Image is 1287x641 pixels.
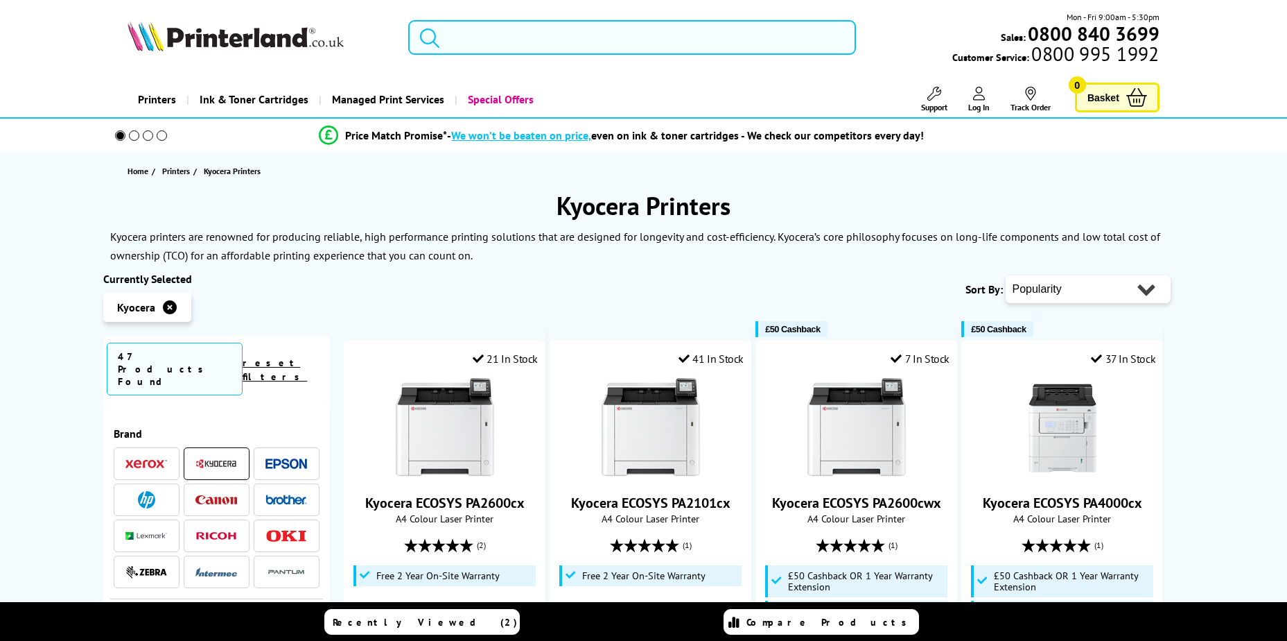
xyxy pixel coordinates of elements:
[96,123,1148,148] li: modal_Promise
[921,102,947,112] span: Support
[477,532,486,558] span: (2)
[1094,532,1103,558] span: (1)
[128,82,186,117] a: Printers
[265,530,307,542] img: OKI
[971,324,1026,334] span: £50 Cashback
[746,616,914,629] span: Compare Products
[678,352,744,366] div: 41 In Stock
[1010,469,1114,483] a: Kyocera ECOSYS PA4000cx
[128,164,152,178] a: Home
[243,357,307,383] a: reset filters
[1067,10,1159,24] span: Mon - Fri 9:00am - 5:30pm
[204,166,261,176] span: Kyocera Printers
[1069,76,1086,94] span: 0
[1001,31,1026,44] span: Sales:
[162,164,193,178] a: Printers
[582,570,706,581] span: Free 2 Year On-Site Warranty
[125,459,167,469] img: Xerox
[393,469,497,483] a: Kyocera ECOSYS PA2600cx
[195,563,237,581] a: Intermec
[765,324,820,334] span: £50 Cashback
[447,128,924,142] div: - even on ink & toner cartridges - We check our competitors every day!
[888,532,898,558] span: (1)
[921,87,947,112] a: Support
[265,491,307,508] a: Brother
[965,282,1003,296] span: Sort By:
[324,609,520,635] a: Recently Viewed (2)
[805,469,909,483] a: Kyocera ECOSYS PA2600cwx
[125,455,167,472] a: Xerox
[365,494,525,512] a: Kyocera ECOSYS PA2600cx
[724,609,919,635] a: Compare Products
[455,82,544,117] a: Special Offers
[200,82,308,117] span: Ink & Toner Cartridges
[473,352,538,366] div: 21 In Stock
[1091,352,1155,366] div: 37 In Stock
[983,494,1142,512] a: Kyocera ECOSYS PA4000cx
[162,164,190,178] span: Printers
[103,272,331,286] div: Currently Selected
[788,570,945,592] span: £50 Cashback OR 1 Year Warranty Extension
[451,128,591,142] span: We won’t be beaten on price,
[763,512,949,525] span: A4 Colour Laser Printer
[393,376,497,480] img: Kyocera ECOSYS PA2600cx
[110,230,1160,262] p: Kyocera printers are renowned for producing reliable, high performance printing solutions that ar...
[683,532,692,558] span: (1)
[107,343,243,395] span: 47 Products Found
[1028,21,1159,46] b: 0800 840 3699
[1087,88,1119,107] span: Basket
[1029,47,1159,60] span: 0800 995 1992
[138,491,155,508] img: HP
[265,459,307,469] img: Epson
[186,82,319,117] a: Ink & Toner Cartridges
[1026,27,1159,40] a: 0800 840 3699
[125,527,167,545] a: Lexmark
[265,564,307,581] img: Pantum
[195,459,237,469] img: Kyocera
[117,300,155,314] span: Kyocera
[125,491,167,508] a: HP
[265,495,307,504] img: Brother
[370,600,415,618] span: £279.08
[345,128,447,142] span: Price Match Promise*
[195,567,237,577] img: Intermec
[1010,87,1051,112] a: Track Order
[265,563,307,581] a: Pantum
[772,494,941,512] a: Kyocera ECOSYS PA2600cwx
[557,512,744,525] span: A4 Colour Laser Printer
[376,570,500,581] span: Free 2 Year On-Site Warranty
[128,21,390,54] a: Printerland Logo
[968,87,990,112] a: Log In
[125,565,167,579] img: Zebra
[968,102,990,112] span: Log In
[265,455,307,472] a: Epson
[319,82,455,117] a: Managed Print Services
[125,532,167,540] img: Lexmark
[952,47,1159,64] span: Customer Service:
[1075,83,1159,112] a: Basket 0
[599,469,703,483] a: Kyocera ECOSYS PA2101cx
[114,427,320,441] span: Brand
[571,494,730,512] a: Kyocera ECOSYS PA2101cx
[125,563,167,581] a: Zebra
[103,189,1184,222] h1: Kyocera Printers
[351,512,538,525] span: A4 Colour Laser Printer
[994,570,1150,592] span: £50 Cashback OR 1 Year Warranty Extension
[1010,376,1114,480] img: Kyocera ECOSYS PA4000cx
[265,527,307,545] a: OKI
[195,455,237,472] a: Kyocera
[128,21,344,51] img: Printerland Logo
[599,376,703,480] img: Kyocera ECOSYS PA2101cx
[891,352,949,366] div: 7 In Stock
[969,512,1155,525] span: A4 Colour Laser Printer
[576,600,621,618] span: £149.08
[195,527,237,545] a: Ricoh
[195,491,237,508] a: Canon
[805,376,909,480] img: Kyocera ECOSYS PA2600cwx
[961,321,1033,337] button: £50 Cashback
[333,616,518,629] span: Recently Viewed (2)
[195,495,237,504] img: Canon
[195,532,237,540] img: Ricoh
[755,321,827,337] button: £50 Cashback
